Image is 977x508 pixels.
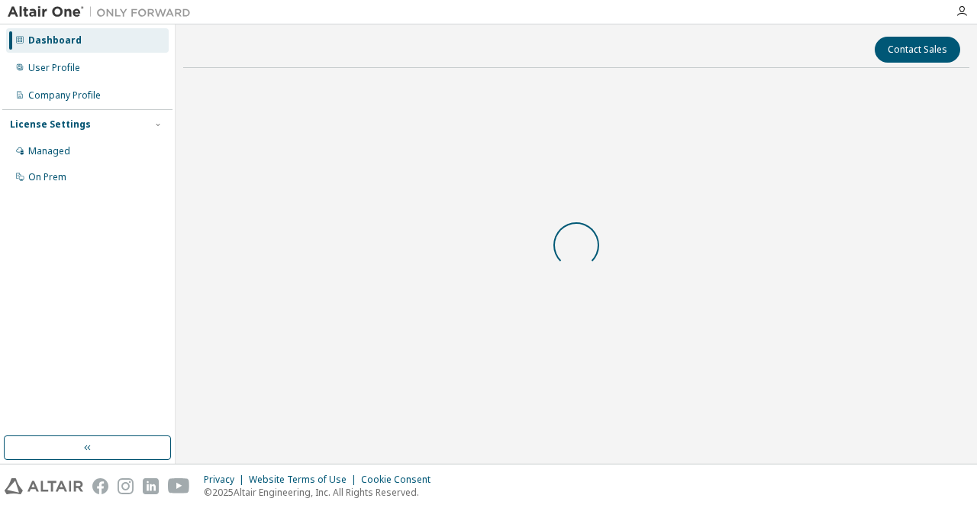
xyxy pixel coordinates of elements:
[168,478,190,494] img: youtube.svg
[249,474,361,486] div: Website Terms of Use
[28,171,66,183] div: On Prem
[143,478,159,494] img: linkedin.svg
[8,5,198,20] img: Altair One
[875,37,960,63] button: Contact Sales
[10,118,91,131] div: License Settings
[118,478,134,494] img: instagram.svg
[28,62,80,74] div: User Profile
[204,474,249,486] div: Privacy
[92,478,108,494] img: facebook.svg
[204,486,440,499] p: © 2025 Altair Engineering, Inc. All Rights Reserved.
[5,478,83,494] img: altair_logo.svg
[28,145,70,157] div: Managed
[28,34,82,47] div: Dashboard
[28,89,101,102] div: Company Profile
[361,474,440,486] div: Cookie Consent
